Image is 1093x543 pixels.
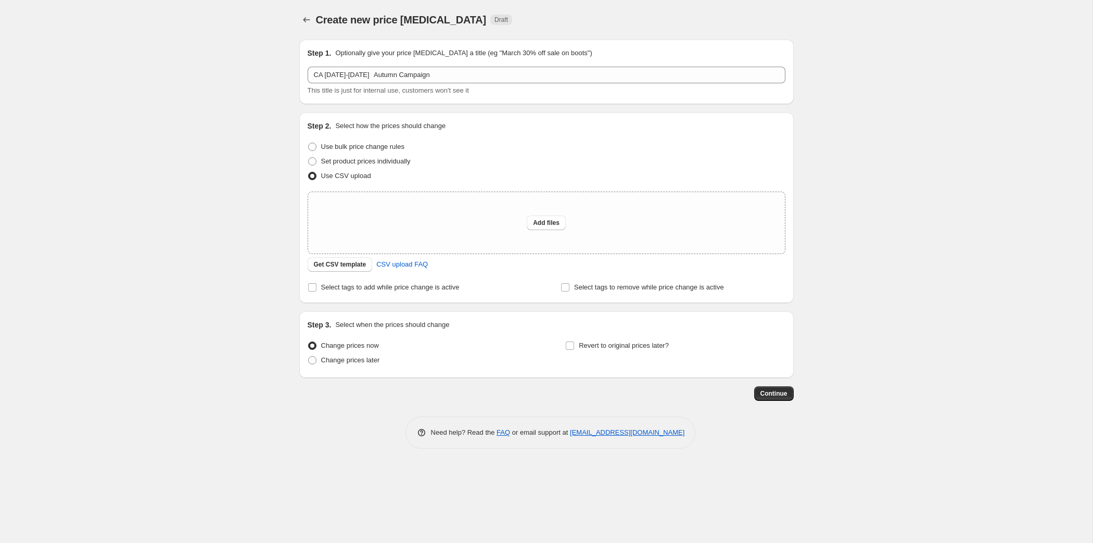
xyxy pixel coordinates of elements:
span: Revert to original prices later? [579,342,669,349]
input: 30% off holiday sale [308,67,785,83]
span: Select tags to remove while price change is active [574,283,724,291]
h2: Step 1. [308,48,332,58]
p: Optionally give your price [MEDICAL_DATA] a title (eg "March 30% off sale on boots") [335,48,592,58]
span: Need help? Read the [431,428,497,436]
span: Add files [533,219,560,227]
a: FAQ [497,428,510,436]
button: Get CSV template [308,257,373,272]
span: Create new price [MEDICAL_DATA] [316,14,487,26]
span: Get CSV template [314,260,366,269]
p: Select when the prices should change [335,320,449,330]
span: Change prices now [321,342,379,349]
span: Change prices later [321,356,380,364]
span: Continue [760,389,787,398]
button: Continue [754,386,794,401]
span: Draft [494,16,508,24]
button: Price change jobs [299,12,314,27]
h2: Step 3. [308,320,332,330]
a: [EMAIL_ADDRESS][DOMAIN_NAME] [570,428,684,436]
span: Select tags to add while price change is active [321,283,460,291]
span: CSV upload FAQ [376,259,428,270]
span: Use CSV upload [321,172,371,180]
p: Select how the prices should change [335,121,446,131]
a: CSV upload FAQ [370,256,434,273]
span: Set product prices individually [321,157,411,165]
span: or email support at [510,428,570,436]
h2: Step 2. [308,121,332,131]
span: This title is just for internal use, customers won't see it [308,86,469,94]
button: Add files [527,216,566,230]
span: Use bulk price change rules [321,143,404,150]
